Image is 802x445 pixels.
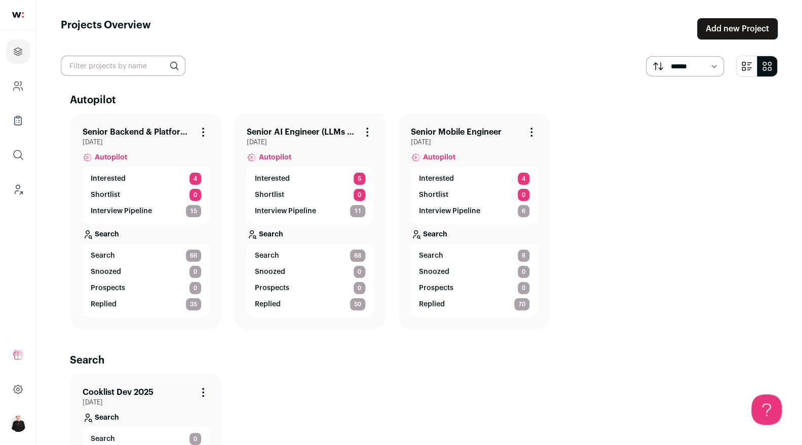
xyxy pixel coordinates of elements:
[6,177,30,201] a: Leads (Backoffice)
[411,223,538,244] a: Search
[350,205,365,217] span: 11
[189,266,201,278] span: 0
[83,138,209,146] span: [DATE]
[83,398,209,407] span: [DATE]
[350,298,365,310] span: 50
[91,189,201,201] a: Shortlist 0
[10,416,26,432] img: 9240684-medium_jpg
[350,250,365,262] span: 68
[83,146,209,167] a: Autopilot
[514,298,529,310] span: 70
[197,126,209,138] button: Project Actions
[518,205,529,217] span: 6
[12,12,24,18] img: wellfound-shorthand-0d5821cbd27db2630d0214b213865d53afaa358527fdda9d0ea32b1df1b89c2c.svg
[91,205,201,217] a: Interview Pipeline 15
[423,229,447,239] p: Search
[697,18,778,39] a: Add new Project
[354,282,365,294] span: 0
[91,434,115,444] span: Search
[259,152,291,163] span: Autopilot
[186,250,201,262] span: 66
[419,173,529,185] a: Interested 4
[419,206,480,216] p: Interview Pipeline
[411,126,502,138] a: Senior Mobile Engineer
[419,190,448,200] p: Shortlist
[419,205,529,217] a: Interview Pipeline 6
[255,205,365,217] a: Interview Pipeline 11
[518,173,529,185] span: 4
[419,298,529,310] a: Replied 70
[255,251,279,261] span: Search
[259,229,283,239] p: Search
[247,223,373,244] a: Search
[91,190,120,200] p: Shortlist
[6,108,30,133] a: Company Lists
[61,18,151,39] h1: Projects Overview
[518,250,529,262] span: 8
[91,267,121,277] p: Snoozed
[10,416,26,432] button: Open dropdown
[419,299,445,309] p: Replied
[361,126,373,138] button: Project Actions
[95,152,127,163] span: Autopilot
[419,267,449,277] p: Snoozed
[83,223,209,244] a: Search
[518,189,529,201] span: 0
[419,250,529,262] a: Search 8
[70,93,769,107] h2: Autopilot
[354,189,365,201] span: 0
[525,126,538,138] button: Project Actions
[419,266,529,278] a: Snoozed 0
[83,407,209,427] a: Search
[91,173,201,185] a: Interested 4
[91,299,117,309] p: Replied
[91,206,152,216] p: Interview Pipeline
[6,74,30,98] a: Company and ATS Settings
[197,386,209,398] button: Project Actions
[186,298,201,310] span: 35
[255,267,285,277] p: Snoozed
[189,433,201,445] span: 0
[91,266,201,278] a: Snoozed 0
[247,126,357,138] a: Senior AI Engineer (LLMs & Agents)
[751,394,782,425] iframe: Toggle Customer Support
[354,266,365,278] span: 0
[91,174,126,184] p: Interested
[83,386,154,398] a: Cooklist Dev 2025
[255,299,281,309] p: Replied
[255,190,284,200] p: Shortlist
[419,251,443,261] span: Search
[186,205,201,217] span: 15
[419,189,529,201] a: Shortlist 0
[255,250,365,262] a: Search 68
[518,266,529,278] span: 0
[255,282,365,294] a: Prospects 0
[518,282,529,294] span: 0
[419,283,453,293] p: Prospects
[189,173,201,185] span: 4
[411,146,538,167] a: Autopilot
[423,152,455,163] span: Autopilot
[255,283,289,293] p: Prospects
[189,189,201,201] span: 0
[91,298,201,310] a: Replied 35
[91,433,201,445] a: Search 0
[6,39,30,64] a: Projects
[255,173,365,185] a: Interested 5
[91,251,115,261] span: Search
[95,229,119,239] p: Search
[95,413,119,423] p: Search
[61,56,185,76] input: Filter projects by name
[255,266,365,278] a: Snoozed 0
[255,206,316,216] p: Interview Pipeline
[247,146,373,167] a: Autopilot
[83,126,193,138] a: Senior Backend & Platform Engineer
[189,282,201,294] span: 0
[255,189,365,201] a: Shortlist 0
[247,138,373,146] span: [DATE]
[91,283,125,293] p: Prospects
[91,250,201,262] a: Search 66
[255,174,290,184] p: Interested
[354,173,365,185] span: 5
[411,138,538,146] span: [DATE]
